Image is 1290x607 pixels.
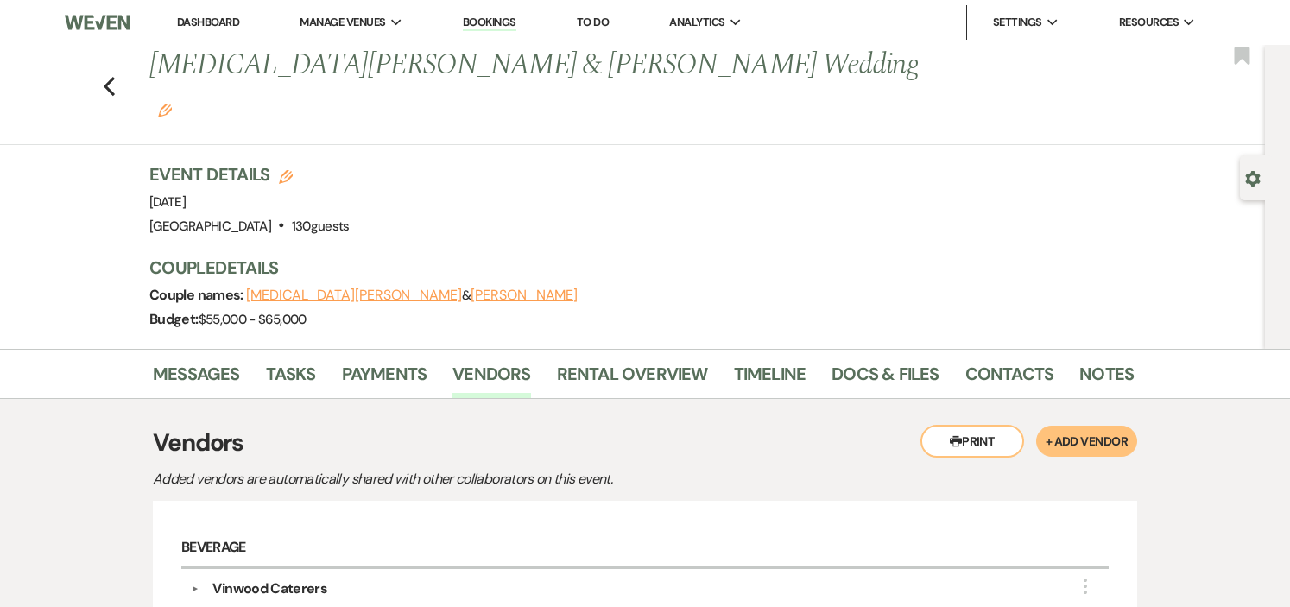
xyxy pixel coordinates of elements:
button: Open lead details [1245,169,1261,186]
p: Added vendors are automatically shared with other collaborators on this event. [153,468,757,490]
a: To Do [577,15,609,29]
a: Notes [1079,360,1134,398]
button: + Add Vendor [1036,426,1137,457]
a: Tasks [266,360,316,398]
span: Settings [993,14,1042,31]
span: 130 guests [292,218,350,235]
a: Payments [342,360,427,398]
button: [MEDICAL_DATA][PERSON_NAME] [246,288,462,302]
button: ▼ [184,585,205,593]
a: Messages [153,360,240,398]
span: Resources [1119,14,1179,31]
button: Print [920,425,1024,458]
a: Dashboard [177,15,239,29]
span: Budget: [149,310,199,328]
h6: Beverage [181,529,1109,570]
a: Bookings [463,15,516,31]
a: Docs & Files [832,360,939,398]
a: Contacts [965,360,1054,398]
button: [PERSON_NAME] [471,288,578,302]
span: Couple names: [149,286,246,304]
button: Edit [158,102,172,117]
span: Analytics [669,14,724,31]
a: Vendors [452,360,530,398]
div: Vinwood Caterers [212,579,327,599]
a: Rental Overview [557,360,708,398]
img: Weven Logo [65,4,130,41]
span: $55,000 - $65,000 [199,311,307,328]
h1: [MEDICAL_DATA][PERSON_NAME] & [PERSON_NAME] Wedding [149,45,923,127]
span: & [246,287,578,304]
span: [DATE] [149,193,186,211]
span: [GEOGRAPHIC_DATA] [149,218,271,235]
h3: Couple Details [149,256,1116,280]
span: Manage Venues [300,14,385,31]
h3: Event Details [149,162,350,187]
h3: Vendors [153,425,1137,461]
a: Timeline [734,360,806,398]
